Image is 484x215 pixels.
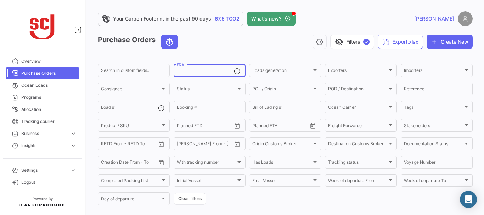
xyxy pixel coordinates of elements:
[404,106,463,111] span: Tags
[177,179,236,184] span: Initial Vessel
[156,139,167,149] button: Open calendar
[328,142,387,147] span: Destination Customs Broker
[6,79,79,91] a: Ocean Loads
[70,130,77,137] span: expand_more
[404,69,463,74] span: Importers
[6,115,79,128] a: Tracking courier
[252,87,311,92] span: POL / Origin
[70,142,77,149] span: expand_more
[6,103,79,115] a: Allocation
[21,82,77,89] span: Ocean Loads
[404,179,463,184] span: Week of departure To
[21,118,77,125] span: Tracking courier
[267,124,293,129] input: To
[252,161,311,166] span: Has Loads
[25,9,60,44] img: scj_logo1.svg
[101,87,160,92] span: Consignee
[232,120,242,131] button: Open calendar
[98,35,180,49] h3: Purchase Orders
[177,161,236,166] span: With tracking number
[460,191,477,208] div: Abrir Intercom Messenger
[414,15,454,22] span: [PERSON_NAME]
[70,167,77,174] span: expand_more
[328,161,387,166] span: Tracking status
[192,142,218,147] input: To
[404,142,463,147] span: Documentation Status
[116,161,142,166] input: To
[6,91,79,103] a: Programs
[6,152,79,164] a: Carbon Footprint
[328,124,387,129] span: Freight Forwarder
[252,142,311,147] span: Origin Customs Broker
[232,139,242,149] button: Open calendar
[101,142,111,147] input: From
[335,38,343,46] span: visibility_off
[215,15,240,22] span: 67.5 TCO2
[378,35,423,49] button: Export.xlsx
[252,179,311,184] span: Final Vessel
[328,87,387,92] span: POD / Destination
[101,161,111,166] input: From
[177,142,187,147] input: From
[6,67,79,79] a: Purchase Orders
[328,69,387,74] span: Exporters
[21,167,67,174] span: Settings
[162,35,177,49] button: Ocean
[247,12,296,26] button: What's new?
[252,124,262,129] input: From
[21,70,77,77] span: Purchase Orders
[113,15,213,22] span: Your Carbon Footprint in the past 90 days:
[458,11,473,26] img: placeholder-user.png
[116,142,142,147] input: To
[328,106,387,111] span: Ocean Carrier
[330,35,374,49] button: visibility_offFilters✓
[21,142,67,149] span: Insights
[21,58,77,64] span: Overview
[363,39,370,45] span: ✓
[328,179,387,184] span: Week of departure From
[251,15,281,22] span: What's new?
[101,124,160,129] span: Product / SKU
[98,12,243,26] a: Your Carbon Footprint in the past 90 days:67.5 TCO2
[177,124,187,129] input: From
[6,55,79,67] a: Overview
[177,87,236,92] span: Status
[21,106,77,113] span: Allocation
[156,157,167,168] button: Open calendar
[404,124,463,129] span: Stakeholders
[192,124,218,129] input: To
[21,154,77,161] span: Carbon Footprint
[21,130,67,137] span: Business
[174,193,206,205] button: Clear filters
[308,120,318,131] button: Open calendar
[427,35,473,49] button: Create New
[21,94,77,101] span: Programs
[21,179,77,186] span: Logout
[101,179,160,184] span: Completed Packing List
[252,69,311,74] span: Loads generation
[101,198,160,203] span: Day of departure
